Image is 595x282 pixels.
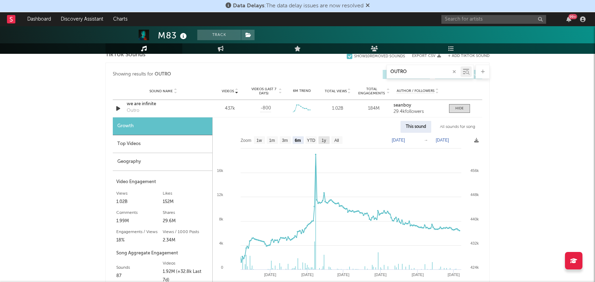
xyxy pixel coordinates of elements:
[257,138,262,143] text: 1w
[56,12,108,26] a: Discovery Assistant
[116,189,163,198] div: Views
[233,3,264,9] span: Data Delays
[116,249,209,258] div: Song Aggregate Engagement
[127,107,139,114] div: Outro
[163,236,209,245] div: 2.34M
[337,273,350,277] text: [DATE]
[22,12,56,26] a: Dashboard
[217,193,223,197] text: 12k
[127,101,200,108] a: we are infinite
[163,228,209,236] div: Views / 1000 Posts
[568,14,577,19] div: 99 +
[233,3,363,9] span: : The data delay issues are now resolved
[322,138,326,143] text: 1y
[217,168,223,173] text: 16k
[412,54,441,58] button: Export CSV
[448,54,490,58] button: + Add TikTok Sound
[325,89,347,93] span: Total Views
[108,12,132,26] a: Charts
[448,273,460,277] text: [DATE]
[116,228,163,236] div: Engagements / Views
[441,15,546,24] input: Search for artists
[116,263,163,272] div: Sounds
[470,241,479,245] text: 432k
[163,217,209,225] div: 29.6M
[116,178,209,186] div: Video Engagement
[441,54,490,58] button: + Add TikTok Sound
[470,217,479,221] text: 440k
[470,193,479,197] text: 448k
[470,265,479,269] text: 424k
[282,138,288,143] text: 3m
[260,105,271,112] span: -800
[113,153,212,171] div: Geography
[424,138,428,143] text: →
[116,209,163,217] div: Comments
[113,135,212,153] div: Top Videos
[435,121,480,133] div: All sounds for song
[163,209,209,217] div: Shares
[264,273,276,277] text: [DATE]
[113,117,212,135] div: Growth
[366,3,370,9] span: Dismiss
[387,69,461,75] input: Search by song name or URL
[358,87,386,95] span: Total Engagements
[149,89,173,93] span: Sound Name
[397,89,434,93] span: Author / Followers
[394,103,442,108] a: seanboy
[470,168,479,173] text: 456k
[197,30,241,40] button: Track
[158,30,189,41] div: M83
[436,138,449,143] text: [DATE]
[401,121,431,133] div: This sound
[219,217,223,221] text: 8k
[286,88,318,94] div: 6M Trend
[163,189,209,198] div: Likes
[334,138,339,143] text: All
[354,54,405,59] div: Show 10 Removed Sounds
[374,273,387,277] text: [DATE]
[219,241,223,245] text: 4k
[566,16,571,22] button: 99+
[394,109,442,114] div: 29.4k followers
[241,138,251,143] text: Zoom
[214,105,246,112] div: 437k
[394,103,411,108] strong: seanboy
[105,51,146,59] span: TikTok Sounds
[116,236,163,245] div: 18%
[307,138,315,143] text: YTD
[269,138,275,143] text: 1m
[116,217,163,225] div: 1.99M
[116,272,163,280] div: 87
[322,105,354,112] div: 1.02B
[250,87,278,95] span: Videos (last 7 days)
[301,273,314,277] text: [DATE]
[222,89,234,93] span: Videos
[392,138,405,143] text: [DATE]
[221,265,223,269] text: 0
[163,259,209,268] div: Videos
[412,273,424,277] text: [DATE]
[295,138,301,143] text: 6m
[163,198,209,206] div: 152M
[358,105,390,112] div: 184M
[116,198,163,206] div: 1.02B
